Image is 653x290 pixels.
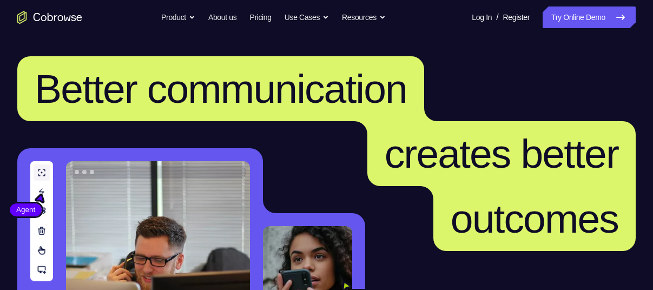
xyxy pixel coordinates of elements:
[161,6,195,28] button: Product
[35,66,407,111] span: Better communication
[17,11,82,24] a: Go to the home page
[385,131,618,176] span: creates better
[208,6,236,28] a: About us
[451,196,618,241] span: outcomes
[472,6,492,28] a: Log In
[285,6,329,28] button: Use Cases
[543,6,636,28] a: Try Online Demo
[496,11,498,24] span: /
[342,6,386,28] button: Resources
[503,6,530,28] a: Register
[249,6,271,28] a: Pricing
